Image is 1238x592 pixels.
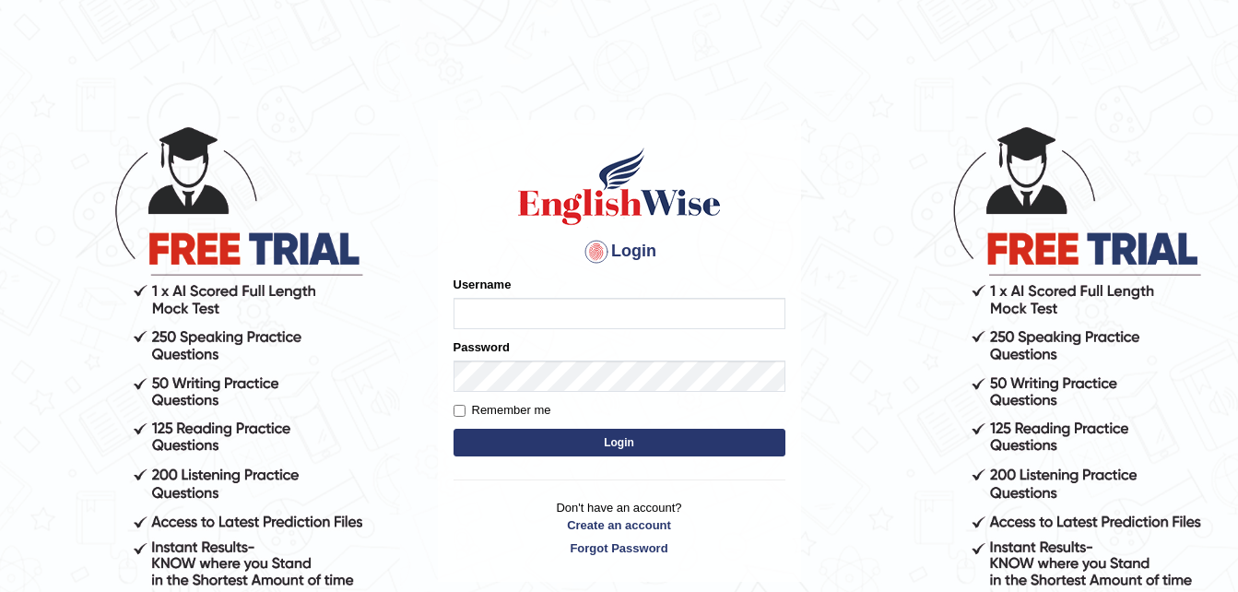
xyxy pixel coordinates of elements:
label: Remember me [454,401,551,420]
a: Forgot Password [454,539,785,557]
h4: Login [454,237,785,266]
a: Create an account [454,516,785,534]
button: Login [454,429,785,456]
p: Don't have an account? [454,499,785,556]
label: Password [454,338,510,356]
img: Logo of English Wise sign in for intelligent practice with AI [514,145,725,228]
input: Remember me [454,405,466,417]
label: Username [454,276,512,293]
